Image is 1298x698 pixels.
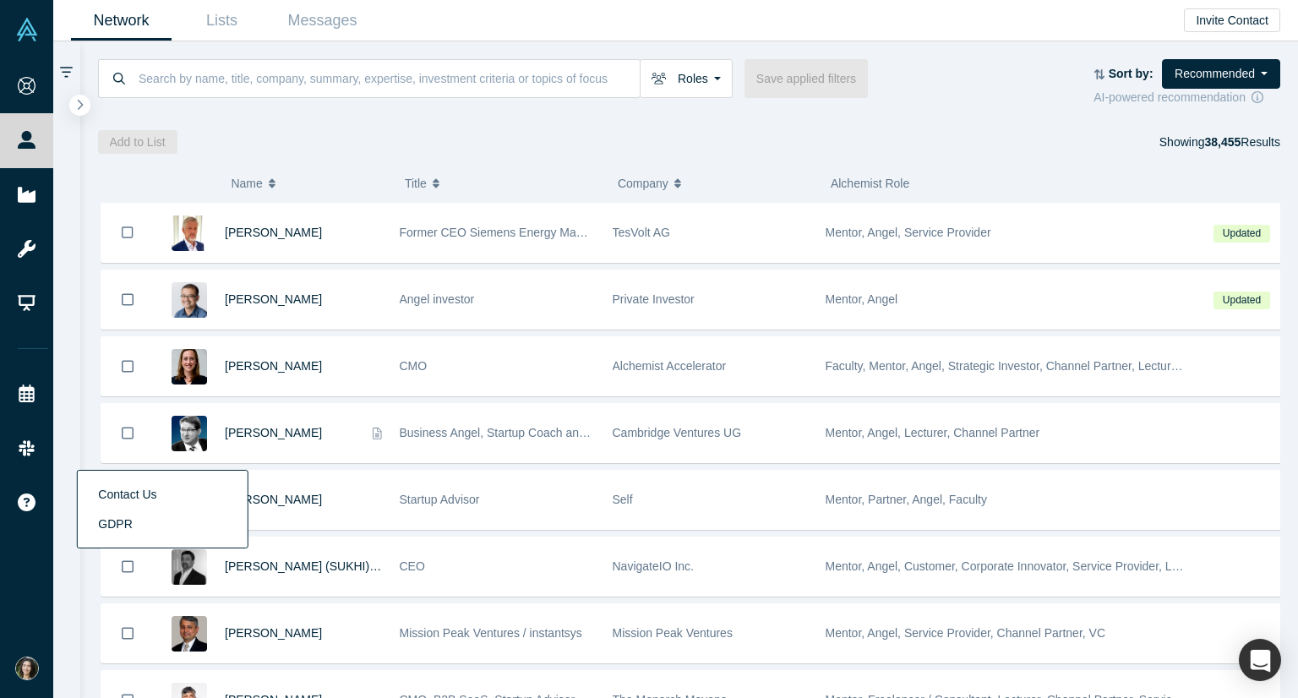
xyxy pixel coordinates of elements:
button: Title [405,166,600,201]
a: [PERSON_NAME] [225,626,322,640]
a: [PERSON_NAME] [225,359,322,373]
button: Bookmark [101,404,154,462]
span: Company [618,166,668,201]
button: Roles [640,59,733,98]
a: [PERSON_NAME] (SUKHI) Lamba [225,559,409,573]
span: Mentor, Angel [826,292,898,306]
img: Yuri Hamamura's Account [15,657,39,680]
button: Company [618,166,813,201]
button: Name [231,166,387,201]
span: Mentor, Partner, Angel, Faculty [826,493,987,506]
span: CEO [400,559,425,573]
span: Angel investor [400,292,475,306]
span: Updated [1213,292,1269,309]
span: Mentor, Angel, Lecturer, Channel Partner [826,426,1040,439]
input: Search by name, title, company, summary, expertise, investment criteria or topics of focus [137,58,640,98]
strong: Sort by: [1109,67,1153,80]
a: [PERSON_NAME] [225,426,322,439]
img: Danny Chee's Profile Image [172,282,207,318]
a: [PERSON_NAME] [225,226,322,239]
a: Messages [272,1,373,41]
a: [PERSON_NAME] [225,493,322,506]
img: Vipin Chawla's Profile Image [172,616,207,652]
button: Bookmark [101,203,154,262]
img: Alchemist Vault Logo [15,18,39,41]
button: Bookmark [101,270,154,329]
span: Mission Peak Ventures / instantsys [400,626,582,640]
button: Save applied filters [744,59,868,98]
button: Bookmark [101,537,154,596]
a: Lists [172,1,272,41]
span: Business Angel, Startup Coach and best-selling author [400,426,686,439]
img: Devon Crews's Profile Image [172,349,207,384]
button: Recommended [1162,59,1280,89]
button: Bookmark [101,337,154,395]
span: Startup Advisor [400,493,480,506]
strong: 38,455 [1204,135,1241,149]
span: Results [1204,135,1280,149]
span: Mentor, Angel, Service Provider [826,226,991,239]
span: Private Investor [613,292,695,306]
img: Martin Giese's Profile Image [172,416,207,451]
img: Ralf Christian's Profile Image [172,215,207,251]
span: Name [231,166,262,201]
span: Title [405,166,427,201]
span: CMO [400,359,428,373]
span: Updated [1213,225,1269,243]
span: TesVolt AG [613,226,670,239]
span: Alchemist Accelerator [613,359,727,373]
span: Mentor, Angel, Service Provider, Channel Partner, VC [826,626,1106,640]
div: AI-powered recommendation [1093,89,1280,106]
img: Sukhwinder (SUKHI) Lamba's Profile Image [172,549,207,585]
button: Bookmark [101,604,154,663]
div: Showing [1159,130,1280,154]
span: NavigateIO Inc. [613,559,695,573]
span: Self [613,493,633,506]
a: Network [71,1,172,41]
span: Cambridge Ventures UG [613,426,742,439]
a: [PERSON_NAME] [225,292,322,306]
span: Alchemist Role [831,177,909,190]
button: Invite Contact [1184,8,1280,32]
button: Add to List [98,130,177,154]
span: Mission Peak Ventures [613,626,733,640]
span: Former CEO Siemens Energy Management Division of SIEMENS AG [400,226,763,239]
